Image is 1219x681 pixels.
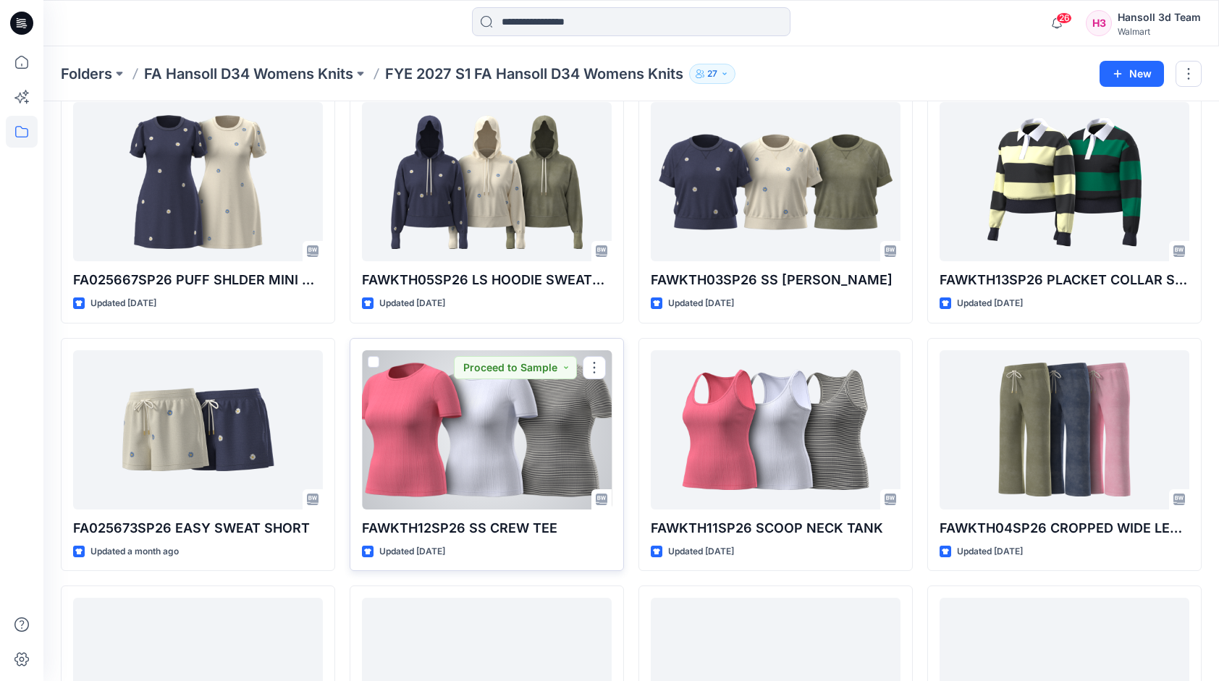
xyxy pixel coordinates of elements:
p: Updated [DATE] [379,544,445,559]
a: FAWKTH05SP26 LS HOODIE SWEATSHIRT [362,102,612,261]
a: FAWKTH03SP26 SS RAGLAN SWEATSHIRT [651,102,900,261]
p: FAWKTH05SP26 LS HOODIE SWEATSHIRT [362,270,612,290]
p: Updated a month ago [90,544,179,559]
p: 27 [707,66,717,82]
p: Updated [DATE] [957,296,1023,311]
button: New [1100,61,1164,87]
span: 26 [1056,12,1072,24]
a: FAWKTH04SP26 CROPPED WIDE LEG SWEATPANT OPT [940,350,1189,509]
a: FAWKTH13SP26 PLACKET COLLAR SWEATSHIRT [940,102,1189,261]
div: Walmart [1118,26,1201,37]
a: Folders [61,64,112,84]
p: FAWKTH11SP26 SCOOP NECK TANK [651,518,900,538]
a: FA Hansoll D34 Womens Knits [144,64,353,84]
div: Hansoll 3d Team [1118,9,1201,26]
p: Updated [DATE] [668,296,734,311]
p: FA025667SP26 PUFF SHLDER MINI DRS [73,270,323,290]
p: Updated [DATE] [957,544,1023,559]
p: FAWKTH12SP26 SS CREW TEE [362,518,612,538]
a: FA025673SP26 EASY SWEAT SHORT [73,350,323,509]
p: FAWKTH04SP26 CROPPED WIDE LEG SWEATPANT OPT [940,518,1189,538]
p: FAWKTH13SP26 PLACKET COLLAR SWEATSHIRT [940,270,1189,290]
a: FAWKTH12SP26 SS CREW TEE [362,350,612,509]
button: 27 [689,64,735,84]
a: FAWKTH11SP26 SCOOP NECK TANK [651,350,900,509]
p: FA025673SP26 EASY SWEAT SHORT [73,518,323,538]
p: FYE 2027 S1 FA Hansoll D34 Womens Knits [385,64,683,84]
a: FA025667SP26 PUFF SHLDER MINI DRS [73,102,323,261]
p: FAWKTH03SP26 SS [PERSON_NAME] [651,270,900,290]
p: Updated [DATE] [90,296,156,311]
p: Updated [DATE] [379,296,445,311]
div: H3 [1086,10,1112,36]
p: Updated [DATE] [668,544,734,559]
